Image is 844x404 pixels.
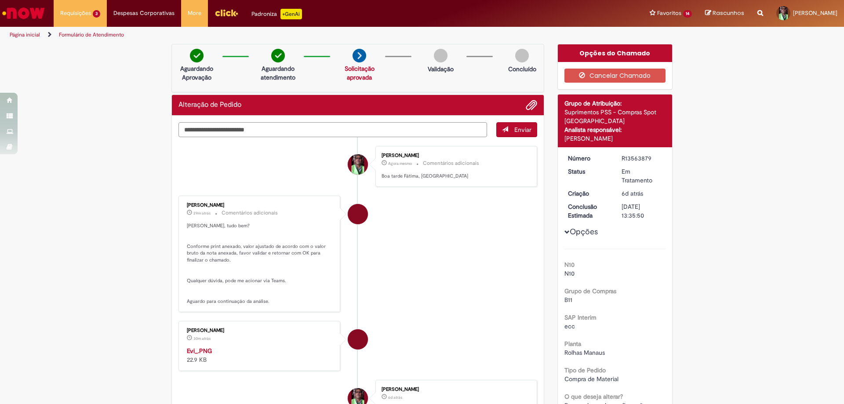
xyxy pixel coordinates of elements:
[428,65,454,73] p: Validação
[496,122,537,137] button: Enviar
[178,101,241,109] h2: Alteração de Pedido Histórico de tíquete
[382,153,528,158] div: [PERSON_NAME]
[564,322,575,330] span: ecc
[187,222,333,305] p: [PERSON_NAME], tudo bem? Conforme print anexado, valor ajustado de acordo com o valor bruto da no...
[622,189,662,198] div: 24/09/2025 16:06:48
[388,161,412,166] time: 29/09/2025 17:16:59
[564,269,575,277] span: N10
[193,336,211,341] time: 29/09/2025 16:46:41
[193,211,211,216] span: 29m atrás
[657,9,681,18] span: Favoritos
[564,134,666,143] div: [PERSON_NAME]
[188,9,201,18] span: More
[382,387,528,392] div: [PERSON_NAME]
[508,65,536,73] p: Concluído
[193,336,211,341] span: 30m atrás
[683,10,692,18] span: 14
[257,64,299,82] p: Aguardando atendimento
[187,328,333,333] div: [PERSON_NAME]
[558,44,673,62] div: Opções do Chamado
[564,99,666,108] div: Grupo de Atribuição:
[423,160,479,167] small: Comentários adicionais
[564,108,666,125] div: Suprimentos PSS - Compras Spot [GEOGRAPHIC_DATA]
[215,6,238,19] img: click_logo_yellow_360x200.png
[564,261,575,269] b: N10
[713,9,744,17] span: Rascunhos
[561,189,615,198] dt: Criação
[564,375,618,383] span: Compra de Material
[7,27,556,43] ul: Trilhas de página
[353,49,366,62] img: arrow-next.png
[561,167,615,176] dt: Status
[1,4,46,22] img: ServiceNow
[187,347,212,355] a: Evi_.PNG
[193,211,211,216] time: 29/09/2025 16:48:01
[280,9,302,19] p: +GenAi
[514,126,531,134] span: Enviar
[561,154,615,163] dt: Número
[515,49,529,62] img: img-circle-grey.png
[793,9,837,17] span: [PERSON_NAME]
[564,125,666,134] div: Analista responsável:
[175,64,218,82] p: Aguardando Aprovação
[10,31,40,38] a: Página inicial
[382,173,528,180] p: Boa tarde Fátima, [GEOGRAPHIC_DATA]
[348,204,368,224] div: Fátima Aparecida Mendes Pedreira
[348,329,368,349] div: Fátima Aparecida Mendes Pedreira
[271,49,285,62] img: check-circle-green.png
[113,9,175,18] span: Despesas Corporativas
[60,9,91,18] span: Requisições
[222,209,278,217] small: Comentários adicionais
[622,154,662,163] div: R13563879
[345,65,375,81] a: Solicitação aprovada
[251,9,302,19] div: Padroniza
[388,395,402,400] span: 6d atrás
[564,69,666,83] button: Cancelar Chamado
[388,161,412,166] span: Agora mesmo
[622,189,643,197] span: 6d atrás
[434,49,447,62] img: img-circle-grey.png
[388,395,402,400] time: 24/09/2025 16:06:31
[564,349,605,357] span: Rolhas Manaus
[348,154,368,175] div: Gaifo Alves De Vasconcelos
[564,296,572,304] span: B11
[564,366,606,374] b: Tipo de Pedido
[622,189,643,197] time: 24/09/2025 16:06:48
[178,122,487,137] textarea: Digite sua mensagem aqui...
[622,202,662,220] div: [DATE] 13:35:50
[705,9,744,18] a: Rascunhos
[564,393,623,400] b: O que deseja alterar?
[526,99,537,111] button: Adicionar anexos
[564,340,581,348] b: Planta
[93,10,100,18] span: 3
[187,203,333,208] div: [PERSON_NAME]
[187,346,333,364] div: 22.9 KB
[564,287,616,295] b: Grupo de Compras
[59,31,124,38] a: Formulário de Atendimento
[564,313,597,321] b: SAP Interim
[190,49,204,62] img: check-circle-green.png
[561,202,615,220] dt: Conclusão Estimada
[622,167,662,185] div: Em Tratamento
